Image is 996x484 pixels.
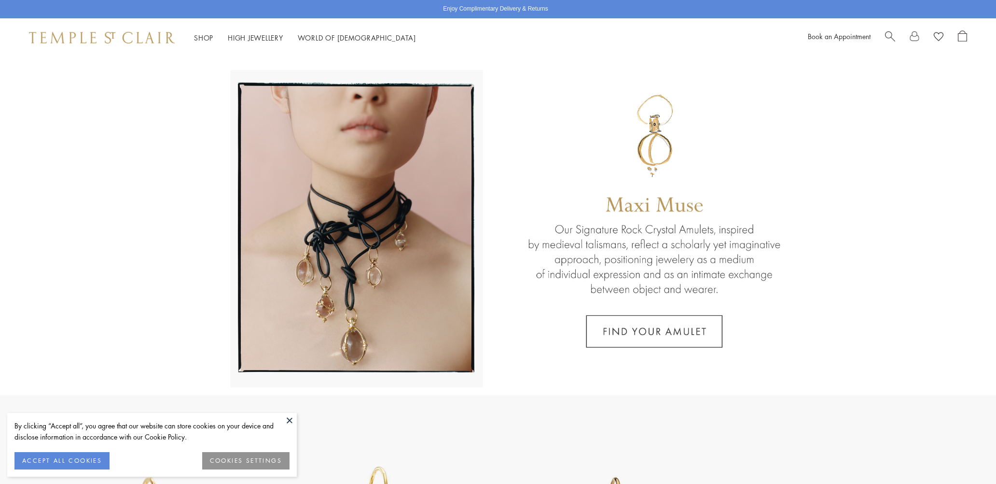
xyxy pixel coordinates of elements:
button: COOKIES SETTINGS [202,452,290,470]
a: High JewelleryHigh Jewellery [228,33,283,43]
img: Temple St. Clair [29,32,175,43]
p: Enjoy Complimentary Delivery & Returns [443,4,548,14]
nav: Main navigation [194,32,416,44]
a: ShopShop [194,33,213,43]
iframe: Gorgias live chat messenger [948,439,986,474]
a: Book an Appointment [808,31,871,41]
a: View Wishlist [934,30,943,45]
a: Open Shopping Bag [958,30,967,45]
button: ACCEPT ALL COOKIES [14,452,110,470]
a: World of [DEMOGRAPHIC_DATA]World of [DEMOGRAPHIC_DATA] [298,33,416,43]
div: By clicking “Accept all”, you agree that our website can store cookies on your device and disclos... [14,420,290,442]
a: Search [885,30,895,45]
